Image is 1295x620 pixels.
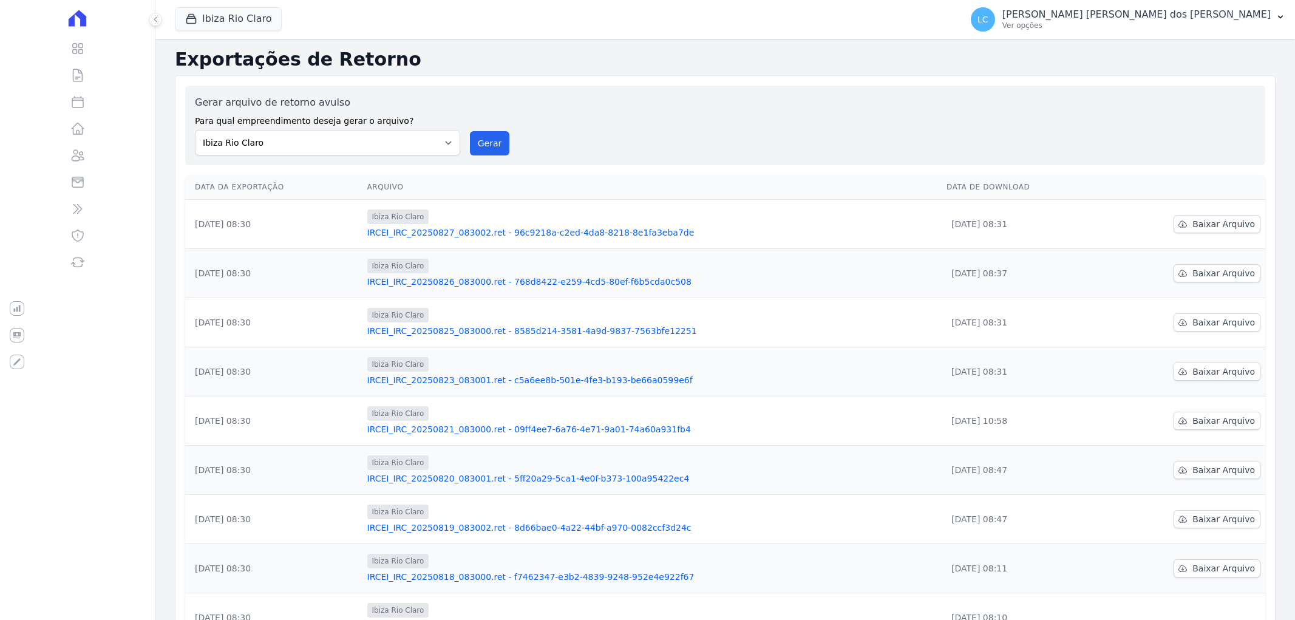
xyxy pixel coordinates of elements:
a: Baixar Arquivo [1174,559,1260,577]
td: [DATE] 08:30 [185,249,362,298]
td: [DATE] 08:31 [942,298,1101,347]
button: Ibiza Rio Claro [175,7,282,30]
th: Arquivo [362,175,942,200]
span: LC [977,15,988,24]
span: Baixar Arquivo [1192,316,1255,329]
span: Baixar Arquivo [1192,267,1255,279]
span: Ibiza Rio Claro [367,259,429,273]
a: Baixar Arquivo [1174,510,1260,528]
span: Ibiza Rio Claro [367,554,429,568]
span: Ibiza Rio Claro [367,455,429,470]
td: [DATE] 08:31 [942,347,1101,397]
p: Ver opções [1002,21,1271,30]
td: [DATE] 08:30 [185,397,362,446]
p: [PERSON_NAME] [PERSON_NAME] dos [PERSON_NAME] [1002,9,1271,21]
a: IRCEI_IRC_20250819_083002.ret - 8d66bae0-4a22-44bf-a970-0082ccf3d24c [367,522,937,534]
td: [DATE] 08:30 [185,446,362,495]
button: LC [PERSON_NAME] [PERSON_NAME] dos [PERSON_NAME] Ver opções [961,2,1295,36]
td: [DATE] 08:30 [185,298,362,347]
a: IRCEI_IRC_20250826_083000.ret - 768d8422-e259-4cd5-80ef-f6b5cda0c508 [367,276,937,288]
a: IRCEI_IRC_20250820_083001.ret - 5ff20a29-5ca1-4e0f-b373-100a95422ec4 [367,472,937,485]
a: Baixar Arquivo [1174,412,1260,430]
span: Baixar Arquivo [1192,415,1255,427]
span: Baixar Arquivo [1192,218,1255,230]
span: Ibiza Rio Claro [367,308,429,322]
td: [DATE] 08:47 [942,495,1101,544]
span: Baixar Arquivo [1192,513,1255,525]
td: [DATE] 08:11 [942,544,1101,593]
td: [DATE] 08:47 [942,446,1101,495]
h2: Exportações de Retorno [175,49,1276,70]
td: [DATE] 08:31 [942,200,1101,249]
span: Baixar Arquivo [1192,464,1255,476]
td: [DATE] 08:37 [942,249,1101,298]
label: Para qual empreendimento deseja gerar o arquivo? [195,110,460,128]
a: Baixar Arquivo [1174,313,1260,332]
a: IRCEI_IRC_20250827_083002.ret - 96c9218a-c2ed-4da8-8218-8e1fa3eba7de [367,227,937,239]
span: Ibiza Rio Claro [367,603,429,618]
span: Baixar Arquivo [1192,366,1255,378]
a: IRCEI_IRC_20250821_083000.ret - 09ff4ee7-6a76-4e71-9a01-74a60a931fb4 [367,423,937,435]
th: Data de Download [942,175,1101,200]
a: IRCEI_IRC_20250818_083000.ret - f7462347-e3b2-4839-9248-952e4e922f67 [367,571,937,583]
label: Gerar arquivo de retorno avulso [195,95,460,110]
a: Baixar Arquivo [1174,215,1260,233]
span: Ibiza Rio Claro [367,406,429,421]
a: IRCEI_IRC_20250825_083000.ret - 8585d214-3581-4a9d-9837-7563bfe12251 [367,325,937,337]
th: Data da Exportação [185,175,362,200]
td: [DATE] 08:30 [185,544,362,593]
span: Ibiza Rio Claro [367,210,429,224]
td: [DATE] 08:30 [185,495,362,544]
td: [DATE] 08:30 [185,200,362,249]
a: Baixar Arquivo [1174,461,1260,479]
span: Ibiza Rio Claro [367,357,429,372]
a: IRCEI_IRC_20250823_083001.ret - c5a6ee8b-501e-4fe3-b193-be66a0599e6f [367,374,937,386]
a: Baixar Arquivo [1174,264,1260,282]
button: Gerar [470,131,510,155]
td: [DATE] 10:58 [942,397,1101,446]
td: [DATE] 08:30 [185,347,362,397]
a: Baixar Arquivo [1174,363,1260,381]
span: Baixar Arquivo [1192,562,1255,574]
span: Ibiza Rio Claro [367,505,429,519]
